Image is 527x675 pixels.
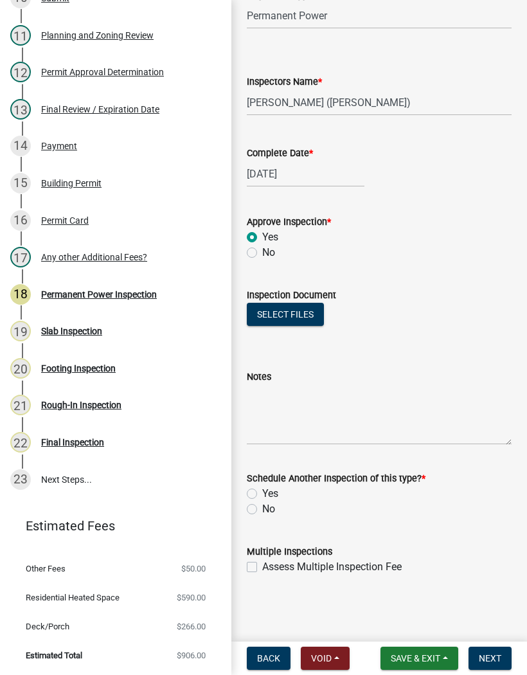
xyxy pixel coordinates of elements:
[247,149,313,158] label: Complete Date
[26,593,120,602] span: Residential Heated Space
[10,99,31,120] div: 13
[26,651,82,660] span: Estimated Total
[41,401,121,410] div: Rough-In Inspection
[10,432,31,453] div: 22
[41,364,116,373] div: Footing Inspection
[181,564,206,573] span: $50.00
[262,230,278,245] label: Yes
[262,501,275,517] label: No
[177,651,206,660] span: $906.00
[177,622,206,631] span: $266.00
[41,253,147,262] div: Any other Additional Fees?
[41,216,89,225] div: Permit Card
[26,622,69,631] span: Deck/Porch
[10,321,31,341] div: 19
[41,31,154,40] div: Planning and Zoning Review
[41,141,77,150] div: Payment
[41,67,164,76] div: Permit Approval Determination
[10,173,31,194] div: 15
[301,647,350,670] button: Void
[247,373,271,382] label: Notes
[262,245,275,260] label: No
[10,62,31,82] div: 12
[41,327,102,336] div: Slab Inspection
[26,564,66,573] span: Other Fees
[247,474,425,483] label: Schedule Another Inspection of this type?
[41,105,159,114] div: Final Review / Expiration Date
[247,218,331,227] label: Approve Inspection
[247,647,290,670] button: Back
[10,284,31,305] div: 18
[311,653,332,663] span: Void
[380,647,458,670] button: Save & Exit
[257,653,280,663] span: Back
[41,290,157,299] div: Permanent Power Inspection
[479,653,501,663] span: Next
[247,78,322,87] label: Inspectors Name
[469,647,512,670] button: Next
[262,559,402,575] label: Assess Multiple Inspection Fee
[247,548,332,557] label: Multiple Inspections
[177,593,206,602] span: $590.00
[41,438,104,447] div: Final Inspection
[41,179,102,188] div: Building Permit
[10,469,31,490] div: 23
[247,161,364,187] input: mm/dd/yyyy
[391,653,440,663] span: Save & Exit
[10,25,31,46] div: 11
[10,136,31,156] div: 14
[10,210,31,231] div: 16
[10,395,31,415] div: 21
[10,513,211,539] a: Estimated Fees
[10,358,31,379] div: 20
[262,486,278,501] label: Yes
[10,247,31,267] div: 17
[247,303,324,326] button: Select files
[247,291,336,300] label: Inspection Document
